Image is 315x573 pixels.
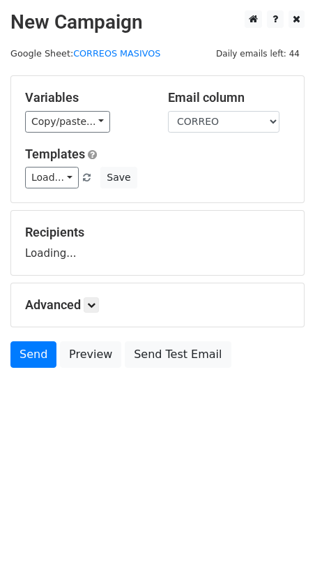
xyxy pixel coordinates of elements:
[25,111,110,133] a: Copy/paste...
[100,167,137,188] button: Save
[25,225,290,261] div: Loading...
[25,147,85,161] a: Templates
[10,48,160,59] small: Google Sheet:
[10,341,56,368] a: Send
[125,341,231,368] a: Send Test Email
[10,10,305,34] h2: New Campaign
[25,167,79,188] a: Load...
[211,46,305,61] span: Daily emails left: 44
[25,297,290,313] h5: Advanced
[25,90,147,105] h5: Variables
[25,225,290,240] h5: Recipients
[73,48,160,59] a: CORREOS MASIVOS
[60,341,121,368] a: Preview
[168,90,290,105] h5: Email column
[211,48,305,59] a: Daily emails left: 44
